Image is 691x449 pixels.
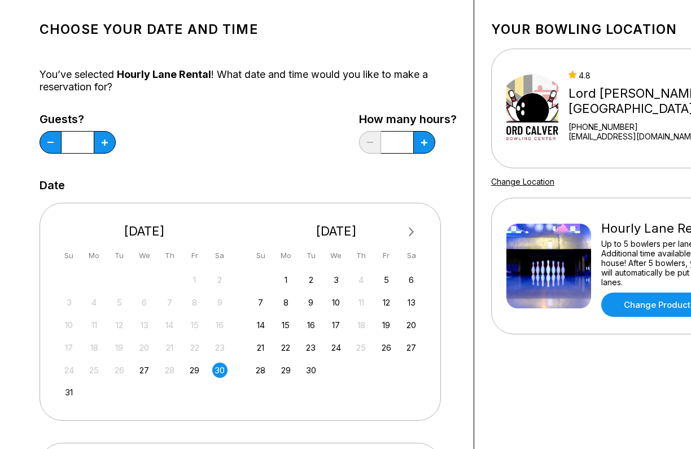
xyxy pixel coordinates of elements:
div: Not available Thursday, September 11th, 2025 [353,295,369,310]
div: Choose Tuesday, September 23rd, 2025 [303,340,318,355]
div: Choose Tuesday, September 9th, 2025 [303,295,318,310]
div: Fr [379,248,394,263]
div: Sa [404,248,419,263]
div: Choose Monday, September 22nd, 2025 [278,340,294,355]
div: Choose Saturday, September 6th, 2025 [404,272,419,287]
div: Not available Monday, August 11th, 2025 [86,317,102,333]
div: Choose Monday, September 8th, 2025 [278,295,294,310]
div: Not available Monday, August 18th, 2025 [86,340,102,355]
div: Th [162,248,177,263]
div: Not available Saturday, August 2nd, 2025 [212,272,228,287]
div: Not available Thursday, August 21st, 2025 [162,340,177,355]
div: Not available Tuesday, August 19th, 2025 [112,340,127,355]
div: Choose Saturday, September 27th, 2025 [404,340,419,355]
div: Choose Friday, September 12th, 2025 [379,295,394,310]
div: Not available Tuesday, August 5th, 2025 [112,295,127,310]
div: Choose Friday, September 5th, 2025 [379,272,394,287]
div: Mo [278,248,294,263]
div: Not available Thursday, September 18th, 2025 [353,317,369,333]
div: Not available Saturday, August 23rd, 2025 [212,340,228,355]
div: Not available Sunday, August 3rd, 2025 [62,295,77,310]
div: Choose Saturday, August 30th, 2025 [212,363,228,378]
h1: Choose your Date and time [40,21,457,37]
div: Choose Friday, August 29th, 2025 [187,363,202,378]
div: You’ve selected ! What date and time would you like to make a reservation for? [40,68,457,93]
div: Choose Sunday, September 28th, 2025 [253,363,268,378]
div: Not available Friday, August 15th, 2025 [187,317,202,333]
div: Not available Sunday, August 17th, 2025 [62,340,77,355]
div: [DATE] [249,224,424,239]
div: Choose Sunday, August 31st, 2025 [62,385,77,400]
a: Change Location [491,177,554,186]
div: Not available Wednesday, August 6th, 2025 [137,295,152,310]
div: Choose Wednesday, September 24th, 2025 [329,340,344,355]
div: Choose Sunday, September 7th, 2025 [253,295,268,310]
div: Choose Wednesday, September 3rd, 2025 [329,272,344,287]
div: Choose Wednesday, August 27th, 2025 [137,363,152,378]
div: Not available Sunday, August 24th, 2025 [62,363,77,378]
div: Not available Saturday, August 9th, 2025 [212,295,228,310]
div: Not available Monday, August 25th, 2025 [86,363,102,378]
div: Choose Monday, September 15th, 2025 [278,317,294,333]
div: Choose Saturday, September 13th, 2025 [404,295,419,310]
div: Not available Saturday, August 16th, 2025 [212,317,228,333]
div: Su [62,248,77,263]
div: Not available Thursday, August 28th, 2025 [162,363,177,378]
div: Choose Friday, September 26th, 2025 [379,340,394,355]
div: Choose Friday, September 19th, 2025 [379,317,394,333]
div: Not available Monday, August 4th, 2025 [86,295,102,310]
div: Not available Thursday, August 7th, 2025 [162,295,177,310]
div: Not available Friday, August 8th, 2025 [187,295,202,310]
div: Not available Wednesday, August 20th, 2025 [137,340,152,355]
img: Hourly Lane Rental [506,224,591,308]
div: Choose Saturday, September 20th, 2025 [404,317,419,333]
div: Choose Sunday, September 21st, 2025 [253,340,268,355]
div: Choose Sunday, September 14th, 2025 [253,317,268,333]
div: month 2025-08 [60,271,229,400]
div: Not available Wednesday, August 13th, 2025 [137,317,152,333]
label: How many hours? [359,113,457,125]
div: Mo [86,248,102,263]
div: Not available Tuesday, August 26th, 2025 [112,363,127,378]
div: Choose Tuesday, September 16th, 2025 [303,317,318,333]
label: Guests? [40,113,116,125]
div: Not available Thursday, September 4th, 2025 [353,272,369,287]
div: We [329,248,344,263]
div: Tu [303,248,318,263]
div: Choose Monday, September 29th, 2025 [278,363,294,378]
div: Th [353,248,369,263]
div: [DATE] [57,224,232,239]
label: Date [40,179,65,191]
div: Choose Tuesday, September 30th, 2025 [303,363,318,378]
div: Sa [212,248,228,263]
button: Next Month [403,223,421,241]
div: Choose Tuesday, September 2nd, 2025 [303,272,318,287]
div: Not available Thursday, September 25th, 2025 [353,340,369,355]
div: Not available Friday, August 22nd, 2025 [187,340,202,355]
div: Choose Monday, September 1st, 2025 [278,272,294,287]
span: Hourly Lane Rental [117,68,211,80]
img: Lord Calvert Bowling Center [506,66,558,151]
div: Not available Tuesday, August 12th, 2025 [112,317,127,333]
div: Choose Wednesday, September 17th, 2025 [329,317,344,333]
div: month 2025-09 [252,271,421,378]
div: Not available Thursday, August 14th, 2025 [162,317,177,333]
div: Not available Sunday, August 10th, 2025 [62,317,77,333]
div: Tu [112,248,127,263]
div: Fr [187,248,202,263]
div: Su [253,248,268,263]
div: Not available Friday, August 1st, 2025 [187,272,202,287]
div: Choose Wednesday, September 10th, 2025 [329,295,344,310]
div: We [137,248,152,263]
